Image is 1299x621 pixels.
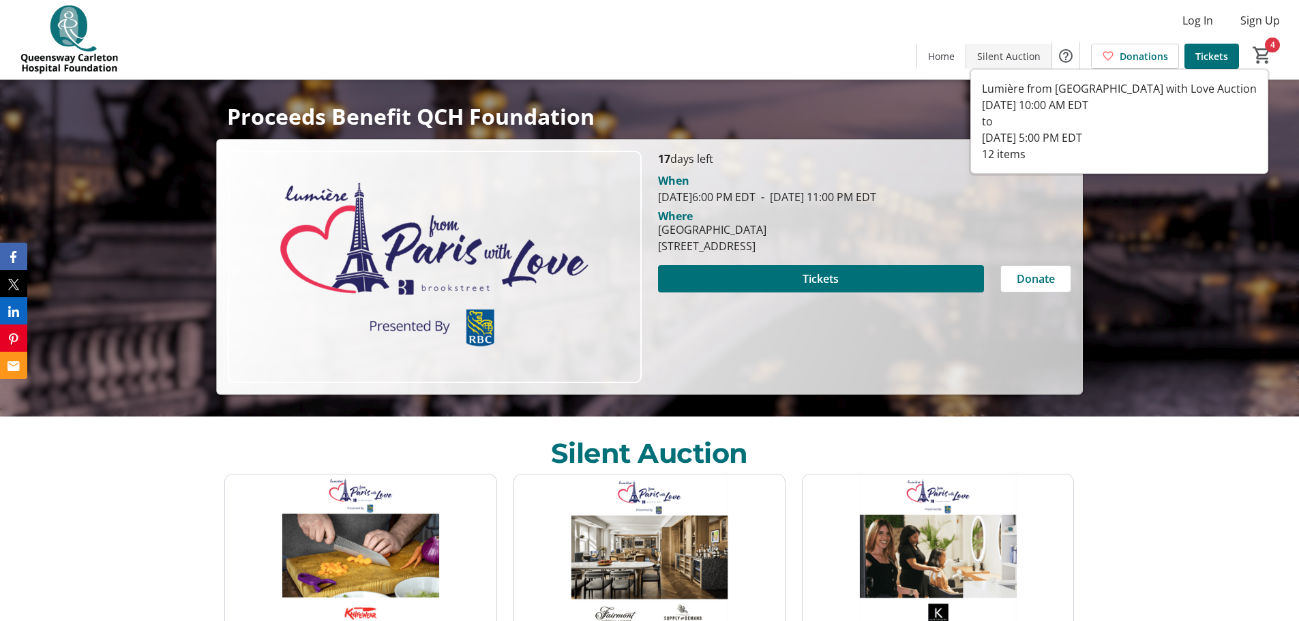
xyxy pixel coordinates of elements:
[756,190,876,205] span: [DATE] 11:00 PM EDT
[658,172,689,189] div: When
[1120,49,1168,63] span: Donations
[1052,42,1079,70] button: Help
[803,271,839,287] span: Tickets
[658,151,670,166] span: 17
[1195,49,1228,63] span: Tickets
[928,49,955,63] span: Home
[982,146,1257,162] div: 12 items
[658,190,756,205] span: [DATE] 6:00 PM EDT
[658,265,984,292] button: Tickets
[1171,10,1224,31] button: Log In
[982,130,1257,146] div: [DATE] 5:00 PM EDT
[8,5,130,74] img: QCH Foundation's Logo
[966,44,1051,69] a: Silent Auction
[227,104,1071,128] p: Proceeds Benefit QCH Foundation
[917,44,966,69] a: Home
[1182,12,1213,29] span: Log In
[1091,44,1179,69] a: Donations
[1017,271,1055,287] span: Donate
[227,15,676,95] span: Lumière Gala
[551,433,748,474] div: Silent Auction
[658,222,766,238] div: [GEOGRAPHIC_DATA]
[1184,44,1239,69] a: Tickets
[1240,12,1280,29] span: Sign Up
[1229,10,1291,31] button: Sign Up
[228,151,641,383] img: Campaign CTA Media Photo
[658,238,766,254] div: [STREET_ADDRESS]
[756,190,770,205] span: -
[977,49,1041,63] span: Silent Auction
[982,80,1257,97] div: Lumière from [GEOGRAPHIC_DATA] with Love Auction
[1000,265,1071,292] button: Donate
[658,151,1071,167] p: days left
[658,211,693,222] div: Where
[982,97,1257,113] div: [DATE] 10:00 AM EDT
[1250,43,1274,67] button: Cart
[982,113,1257,130] div: to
